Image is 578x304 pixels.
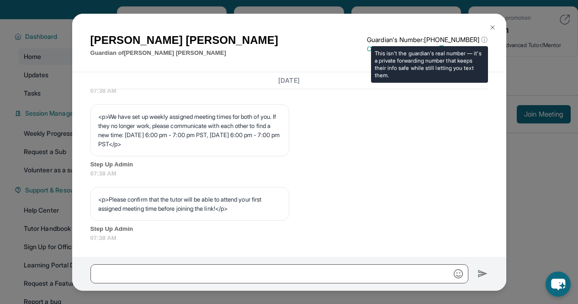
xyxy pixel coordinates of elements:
span: 07:38 AM [90,169,488,178]
p: Guardian of [PERSON_NAME] [PERSON_NAME] [90,48,278,58]
span: ⓘ [481,35,488,44]
p: Copy Meeting Invitation [367,44,488,53]
p: <p>Please confirm that the tutor will be able to attend your first assigned meeting time before j... [98,195,281,213]
div: This isn't the guardian's real number — it's a private forwarding number that keeps their info sa... [371,46,488,83]
span: 07:38 AM [90,234,488,243]
span: Step Up Admin [90,224,488,234]
img: Emoji [454,269,463,278]
p: Guardian's Number: [PHONE_NUMBER] [367,35,488,44]
img: Copy Icon [437,45,445,53]
h1: [PERSON_NAME] [PERSON_NAME] [90,32,278,48]
p: <p>We have set up weekly assigned meeting times for both of you. If they no longer work, please c... [98,112,281,149]
img: Send icon [477,268,488,279]
img: Close Icon [489,24,496,31]
button: chat-button [546,272,571,297]
h3: [DATE] [90,76,488,85]
span: Step Up Admin [90,160,488,169]
span: 07:38 AM [90,86,488,96]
